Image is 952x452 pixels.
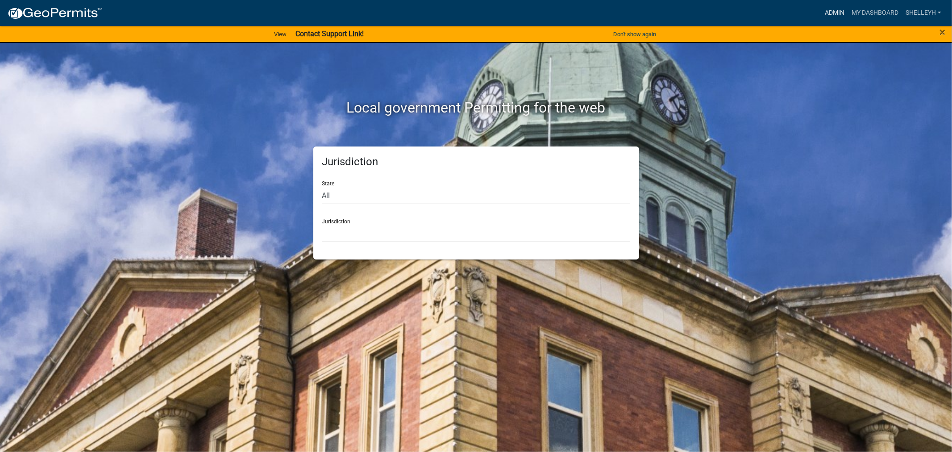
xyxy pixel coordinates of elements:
strong: Contact Support Link! [295,29,364,38]
span: × [940,26,945,38]
h5: Jurisdiction [322,155,630,168]
button: Don't show again [610,27,660,42]
a: View [270,27,290,42]
a: My Dashboard [848,4,902,21]
button: Close [940,27,945,38]
h2: Local government Permitting for the web [229,99,724,116]
a: Admin [821,4,848,21]
a: shelleyh [902,4,945,21]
